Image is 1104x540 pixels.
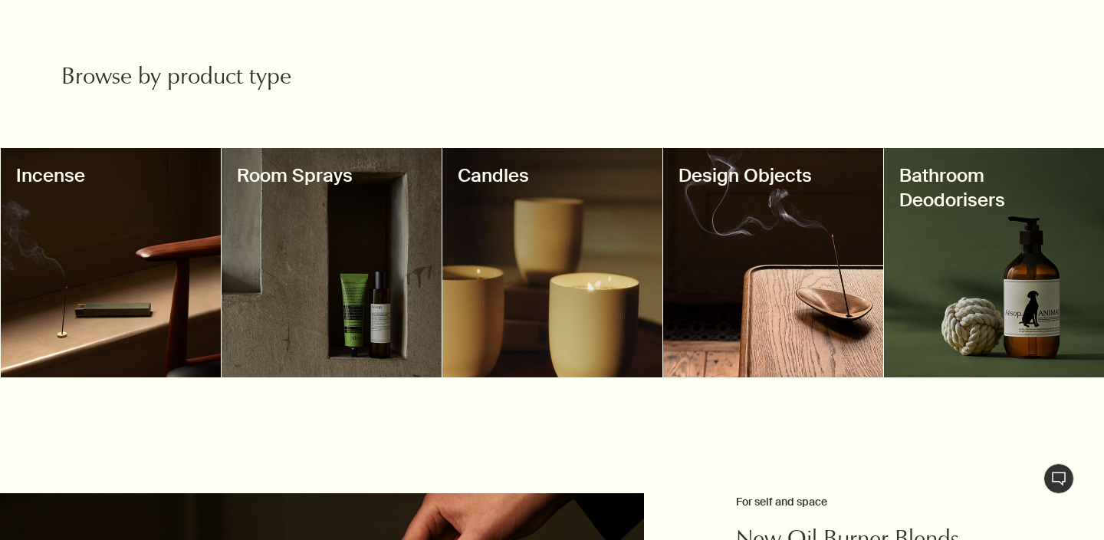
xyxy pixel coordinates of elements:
[736,493,1043,512] h3: For self and space
[1043,463,1074,494] button: Chat en direct
[458,163,647,188] h3: Candles
[678,163,868,188] h3: Design Objects
[16,163,205,188] h3: Incense
[222,148,442,377] a: Aesop rooms spray in amber glass spray bottle placed next to Aesop geranium hand balm in tube on ...
[663,148,883,377] a: Aesop bronze incense holder with burning incense on top of a wooden tableDesign Objects
[442,148,662,377] a: Aesop candle placed next to Aesop hand wash in an amber pump bottle on brown tiled shelf.Candles
[1,148,221,377] a: Aesop aromatique incense burning on a brown ledge next to a chairIncense
[899,163,1089,212] h3: Bathroom Deodorisers
[237,163,426,188] h3: Room Sprays
[61,64,389,94] h2: Browse by product type
[884,148,1104,377] a: Aesop Animal bottle and a dog toy placed in front of a green background.Bathroom Deodorisers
